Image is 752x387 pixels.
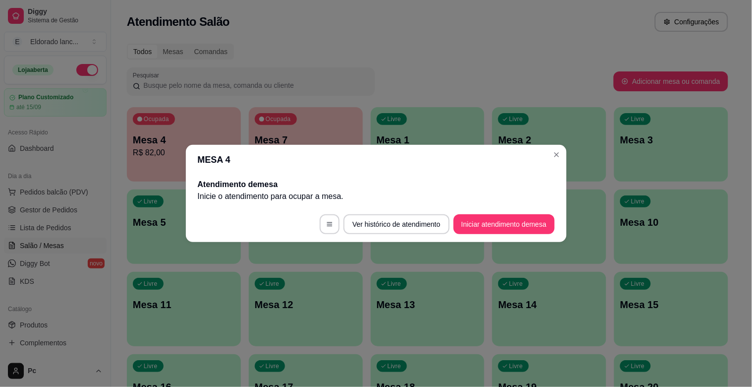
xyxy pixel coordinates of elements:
button: Iniciar atendimento demesa [454,214,555,234]
h2: Atendimento de mesa [198,179,555,191]
button: Ver histórico de atendimento [344,214,449,234]
button: Close [549,147,565,163]
p: Inicie o atendimento para ocupar a mesa . [198,191,555,202]
header: MESA 4 [186,145,567,175]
